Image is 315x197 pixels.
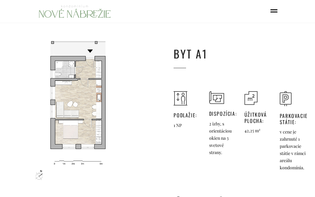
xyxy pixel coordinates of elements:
[174,112,197,118] span: Podlažie:
[174,91,187,106] img: s
[174,47,315,61] h1: Byt A1
[174,122,197,129] p: 1 NP
[209,111,238,117] span: Dispozícia:
[244,91,258,105] img: c
[280,113,308,125] span: Parkovacie státie:
[244,127,273,134] p: 42,25 m²
[38,4,112,19] img: Mobile Logo
[280,91,292,106] img: s
[209,120,238,156] p: 2 izby, s orientáciou okien na 3 svetové strany.
[280,128,308,171] p: v cene je zahrnuté 1 parkovacie státie v rámci areálu kondomínia.
[244,112,273,124] span: Úžitková plocha:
